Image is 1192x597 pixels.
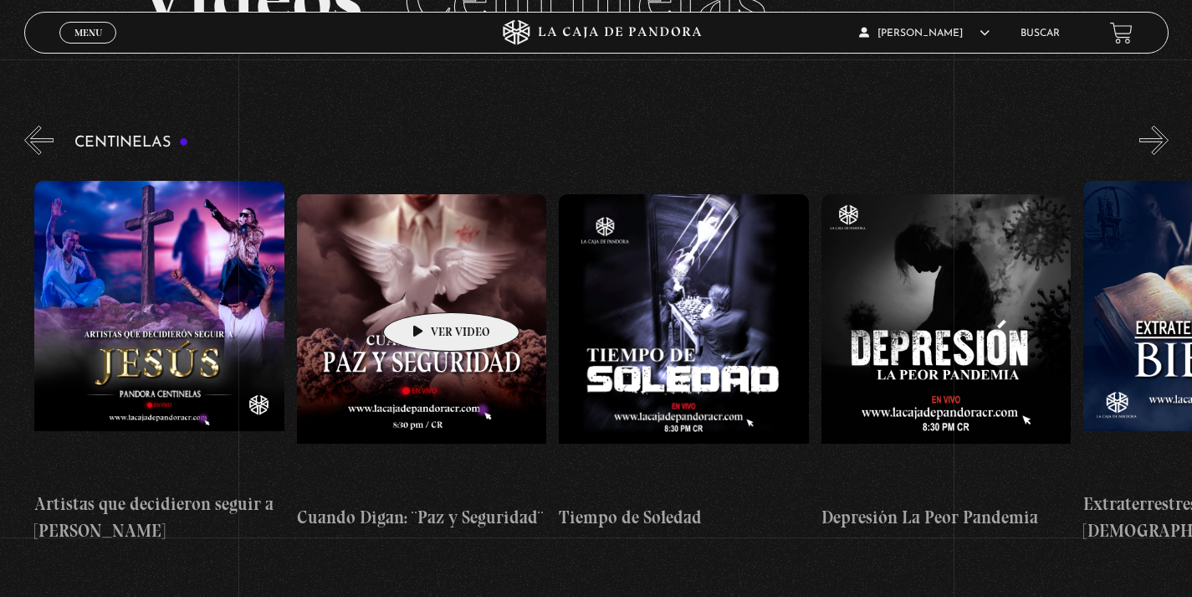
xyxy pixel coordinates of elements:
[74,28,102,38] span: Menu
[559,167,809,557] a: Tiempo de Soledad
[821,504,1072,531] h4: Depresión La Peor Pandemia
[297,504,547,531] h4: Cuando Digan: ¨Paz y Seguridad¨
[1139,126,1169,155] button: Next
[1110,22,1133,44] a: View your shopping cart
[859,28,990,39] span: [PERSON_NAME]
[297,167,547,557] a: Cuando Digan: ¨Paz y Seguridad¨
[821,167,1072,557] a: Depresión La Peor Pandemia
[34,491,284,543] h4: Artistas que decidieron seguir a [PERSON_NAME]
[69,42,108,54] span: Cerrar
[34,167,284,557] a: Artistas que decidieron seguir a [PERSON_NAME]
[1021,28,1060,39] a: Buscar
[559,504,809,531] h4: Tiempo de Soledad
[24,126,54,155] button: Previous
[74,135,189,151] h3: Centinelas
